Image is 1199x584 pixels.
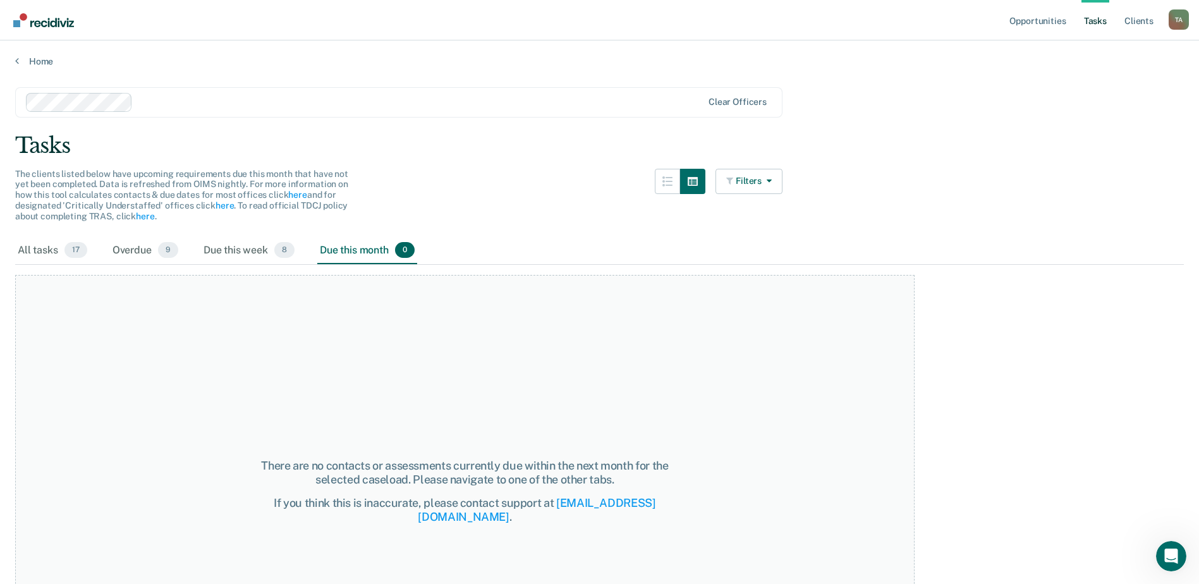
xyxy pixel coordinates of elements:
div: Overdue9 [110,237,181,265]
a: [EMAIL_ADDRESS][DOMAIN_NAME] [418,496,655,523]
a: here [136,211,154,221]
img: Recidiviz [13,13,74,27]
a: Home [15,56,1184,67]
div: Due this week8 [201,237,297,265]
a: here [216,200,234,210]
div: All tasks17 [15,237,90,265]
span: 9 [158,242,178,259]
div: T A [1169,9,1189,30]
button: Filters [715,169,782,194]
button: Profile dropdown button [1169,9,1189,30]
a: here [288,190,307,200]
div: Due this month0 [317,237,417,265]
div: There are no contacts or assessments currently due within the next month for the selected caseloa... [240,459,689,486]
span: 8 [274,242,295,259]
div: Tasks [15,133,1184,159]
span: The clients listed below have upcoming requirements due this month that have not yet been complet... [15,169,348,221]
div: Clear officers [709,97,767,107]
div: If you think this is inaccurate, please contact support at . [240,496,689,523]
span: 0 [395,242,415,259]
span: 17 [64,242,87,259]
iframe: Intercom live chat [1156,541,1186,571]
